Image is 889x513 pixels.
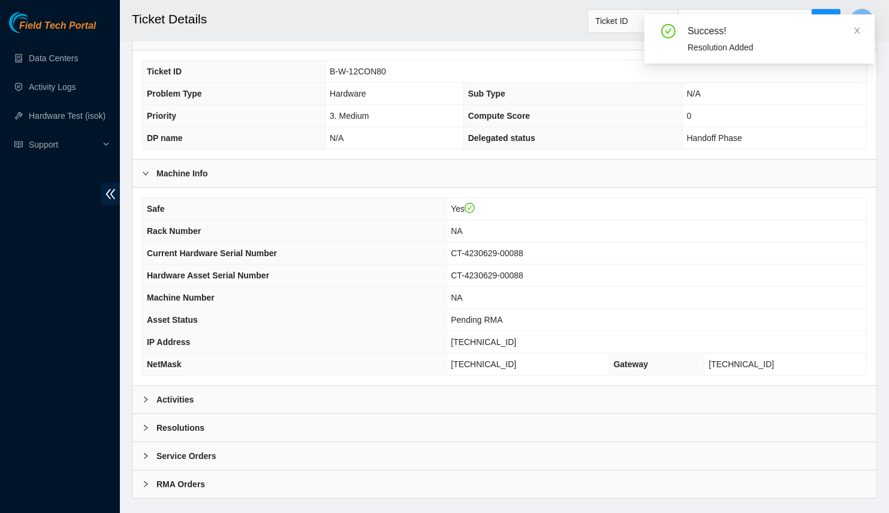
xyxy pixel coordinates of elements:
[850,8,874,32] button: I
[132,160,876,187] div: Machine Info
[147,111,176,121] span: Priority
[687,89,701,98] span: N/A
[661,24,676,38] span: check-circle
[688,41,860,54] div: Resolution Added
[687,111,692,121] span: 0
[468,89,505,98] span: Sub Type
[330,89,366,98] span: Hardware
[142,396,149,403] span: right
[156,478,205,491] b: RMA Orders
[101,183,120,205] span: double-left
[147,359,182,369] span: NetMask
[451,204,475,214] span: Yes
[468,133,535,143] span: Delegated status
[142,424,149,431] span: right
[142,452,149,460] span: right
[147,337,190,347] span: IP Address
[861,13,863,28] span: I
[465,203,475,214] span: check-circle
[330,133,343,143] span: N/A
[147,204,165,214] span: Safe
[132,414,876,442] div: Resolutions
[451,293,462,302] span: NA
[142,170,149,177] span: right
[451,226,462,236] span: NA
[156,167,208,180] b: Machine Info
[132,386,876,413] div: Activities
[451,315,502,325] span: Pending RMA
[147,89,202,98] span: Problem Type
[132,470,876,498] div: RMA Orders
[29,53,78,63] a: Data Centers
[451,271,523,280] span: CT-4230629-00088
[147,133,183,143] span: DP name
[9,22,96,37] a: Akamai TechnologiesField Tech Portal
[812,9,840,33] button: search
[156,421,204,434] b: Resolutions
[29,82,76,92] a: Activity Logs
[451,248,523,258] span: CT-4230629-00088
[853,26,861,35] span: close
[330,67,386,76] span: B-W-12CON80
[156,449,216,463] b: Service Orders
[678,9,812,33] input: Enter text here...
[29,133,100,157] span: Support
[132,442,876,470] div: Service Orders
[9,12,61,33] img: Akamai Technologies
[142,481,149,488] span: right
[29,111,106,121] a: Hardware Test (isok)
[614,359,649,369] span: Gateway
[19,20,96,32] span: Field Tech Portal
[147,67,182,76] span: Ticket ID
[147,226,201,236] span: Rack Number
[709,359,774,369] span: [TECHNICAL_ID]
[687,133,742,143] span: Handoff Phase
[330,111,369,121] span: 3. Medium
[147,315,198,325] span: Asset Status
[451,359,516,369] span: [TECHNICAL_ID]
[147,271,269,280] span: Hardware Asset Serial Number
[595,12,671,30] span: Ticket ID
[147,248,277,258] span: Current Hardware Serial Number
[688,24,860,38] div: Success!
[14,140,23,149] span: read
[147,293,215,302] span: Machine Number
[156,393,194,406] b: Activities
[468,111,530,121] span: Compute Score
[451,337,516,347] span: [TECHNICAL_ID]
